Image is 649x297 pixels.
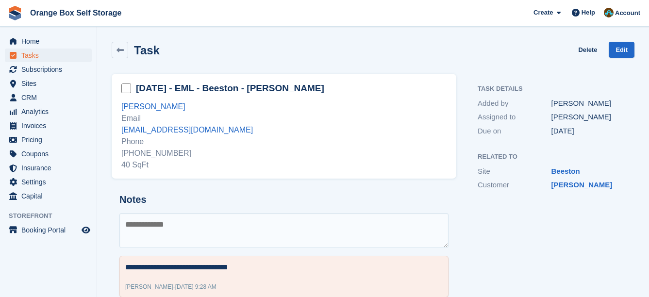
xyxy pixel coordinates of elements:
[551,181,613,189] a: [PERSON_NAME]
[21,175,80,189] span: Settings
[121,113,447,124] div: Email
[119,194,449,205] h2: Notes
[121,148,447,171] div: [PHONE_NUMBER] 40 SqFt
[551,126,625,137] div: [DATE]
[21,147,80,161] span: Coupons
[21,105,80,118] span: Analytics
[478,98,551,109] div: Added by
[478,166,551,177] div: Site
[21,119,80,132] span: Invoices
[175,283,216,290] span: [DATE] 9:28 AM
[478,85,625,93] h2: Task Details
[5,63,92,76] a: menu
[9,211,97,221] span: Storefront
[21,189,80,203] span: Capital
[125,282,216,291] div: -
[8,6,22,20] img: stora-icon-8386f47178a22dfd0bd8f6a31ec36ba5ce8667c1dd55bd0f319d3a0aa187defe.svg
[5,105,92,118] a: menu
[21,161,80,175] span: Insurance
[478,112,551,123] div: Assigned to
[578,42,597,58] a: Delete
[5,49,92,62] a: menu
[136,82,324,95] h2: [DATE] - EML - Beeston - [PERSON_NAME]
[615,8,640,18] span: Account
[21,34,80,48] span: Home
[121,126,253,134] a: [EMAIL_ADDRESS][DOMAIN_NAME]
[609,42,634,58] a: Edit
[478,126,551,137] div: Due on
[134,44,160,57] h2: Task
[121,102,185,111] a: [PERSON_NAME]
[478,180,551,191] div: Customer
[21,91,80,104] span: CRM
[5,119,92,132] a: menu
[5,133,92,147] a: menu
[5,175,92,189] a: menu
[80,224,92,236] a: Preview store
[21,49,80,62] span: Tasks
[5,189,92,203] a: menu
[478,153,625,161] h2: Related to
[5,223,92,237] a: menu
[551,167,580,175] a: Beeston
[551,112,625,123] div: [PERSON_NAME]
[604,8,614,17] img: Mike
[21,77,80,90] span: Sites
[551,98,625,109] div: [PERSON_NAME]
[533,8,553,17] span: Create
[5,91,92,104] a: menu
[26,5,126,21] a: Orange Box Self Storage
[5,147,92,161] a: menu
[121,136,447,148] div: Phone
[5,161,92,175] a: menu
[125,283,173,290] span: [PERSON_NAME]
[582,8,595,17] span: Help
[21,223,80,237] span: Booking Portal
[21,63,80,76] span: Subscriptions
[5,77,92,90] a: menu
[5,34,92,48] a: menu
[21,133,80,147] span: Pricing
